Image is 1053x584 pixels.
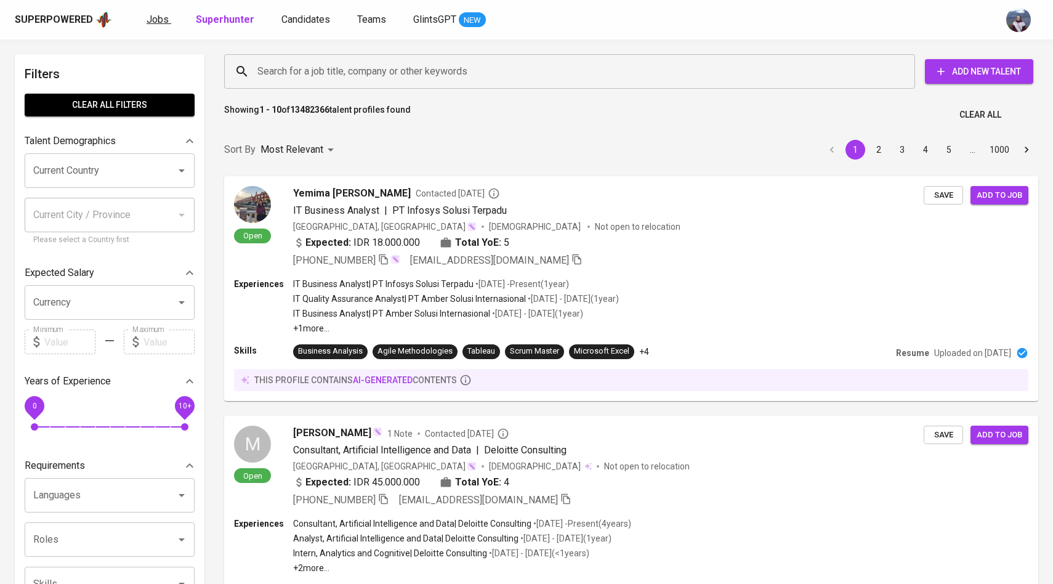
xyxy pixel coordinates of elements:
p: Expected Salary [25,266,94,280]
span: Jobs [147,14,169,25]
p: Consultant, Artificial Intelligence and Data | Deloitte Consulting [293,517,531,530]
button: Open [173,531,190,548]
p: Showing of talent profiles found [224,103,411,126]
span: Deloitte Consulting [484,444,567,456]
span: [EMAIL_ADDRESS][DOMAIN_NAME] [399,494,558,506]
b: Superhunter [196,14,254,25]
h6: Filters [25,64,195,84]
span: 10+ [178,402,191,410]
p: +4 [639,346,649,358]
span: [DEMOGRAPHIC_DATA] [489,221,583,233]
span: Candidates [281,14,330,25]
img: magic_wand.svg [467,461,477,471]
b: 1 - 10 [259,105,281,115]
div: Years of Experience [25,369,195,394]
span: NEW [459,14,486,26]
p: +2 more ... [293,562,631,574]
span: 5 [504,235,509,250]
img: 4d153df3dfd3d14b458e4659131a687a.jpg [234,186,271,223]
img: magic_wand.svg [390,254,400,264]
button: Clear All filters [25,94,195,116]
span: [DEMOGRAPHIC_DATA] [489,460,583,472]
div: Requirements [25,453,195,478]
p: • [DATE] - Present ( 4 years ) [531,517,631,530]
b: Expected: [305,475,351,490]
button: Add New Talent [925,59,1033,84]
p: IT Business Analyst | PT Infosys Solusi Terpadu [293,278,474,290]
p: • [DATE] - [DATE] ( <1 years ) [487,547,589,559]
span: 1 Note [387,428,413,440]
button: Go to next page [1017,140,1036,160]
span: Clear All [959,107,1001,123]
b: Expected: [305,235,351,250]
a: Candidates [281,12,333,28]
div: Superpowered [15,13,93,27]
div: IDR 45.000.000 [293,475,420,490]
a: Superhunter [196,12,257,28]
span: Open [238,230,267,241]
button: Open [173,487,190,504]
a: OpenYemima [PERSON_NAME]Contacted [DATE]IT Business Analyst|PT Infosys Solusi Terpadu[GEOGRAPHIC_... [224,176,1038,401]
b: Total YoE: [455,235,501,250]
p: Analyst, Artificial Intelligence and Data | Deloitte Consulting [293,532,518,545]
span: Teams [357,14,386,25]
p: IT Quality Assurance Analyst | PT Amber Solusi Internasional [293,293,526,305]
div: Scrum Master [510,346,559,357]
p: Years of Experience [25,374,111,389]
p: • [DATE] - [DATE] ( 1 year ) [518,532,611,545]
p: IT Business Analyst | PT Amber Solusi Internasional [293,307,490,320]
button: Save [924,186,963,205]
div: Expected Salary [25,261,195,285]
a: GlintsGPT NEW [413,12,486,28]
span: Save [930,428,957,442]
img: magic_wand.svg [467,222,477,232]
span: [PHONE_NUMBER] [293,254,376,266]
div: Most Relevant [260,139,338,161]
p: Not open to relocation [604,460,690,472]
div: Tableau [467,346,495,357]
p: Resume [896,347,929,359]
span: Clear All filters [34,97,185,113]
button: Go to page 5 [939,140,959,160]
span: AI-generated [353,375,413,385]
a: Teams [357,12,389,28]
span: Add to job [977,428,1022,442]
p: Skills [234,344,293,357]
span: 4 [504,475,509,490]
button: Go to page 1000 [986,140,1013,160]
span: GlintsGPT [413,14,456,25]
span: Add New Talent [935,64,1023,79]
p: Not open to relocation [595,221,680,233]
p: Uploaded on [DATE] [934,347,1011,359]
img: christine.raharja@glints.com [1006,7,1031,32]
b: 13482366 [290,105,329,115]
p: this profile contains contents [254,374,457,386]
p: Most Relevant [260,142,323,157]
button: Save [924,426,963,445]
input: Value [143,330,195,354]
p: Experiences [234,517,293,530]
span: Contacted [DATE] [416,187,500,200]
input: Value [44,330,95,354]
button: Add to job [970,426,1028,445]
span: IT Business Analyst [293,205,379,216]
span: | [476,443,479,458]
div: IDR 18.000.000 [293,235,420,250]
div: Microsoft Excel [574,346,629,357]
span: 0 [32,402,36,410]
svg: By Batam recruiter [497,428,509,440]
span: [PHONE_NUMBER] [293,494,376,506]
p: Sort By [224,142,256,157]
img: magic_wand.svg [373,427,382,437]
span: Open [238,471,267,481]
button: Open [173,294,190,311]
button: Clear All [954,103,1006,126]
div: Business Analysis [298,346,363,357]
p: Intern, Analytics and Cognitive | Deloitte Consulting [293,547,487,559]
nav: pagination navigation [820,140,1038,160]
span: [EMAIL_ADDRESS][DOMAIN_NAME] [410,254,569,266]
button: Go to page 3 [892,140,912,160]
p: Please select a Country first [33,234,186,246]
div: Agile Methodologies [377,346,453,357]
img: app logo [95,10,112,29]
